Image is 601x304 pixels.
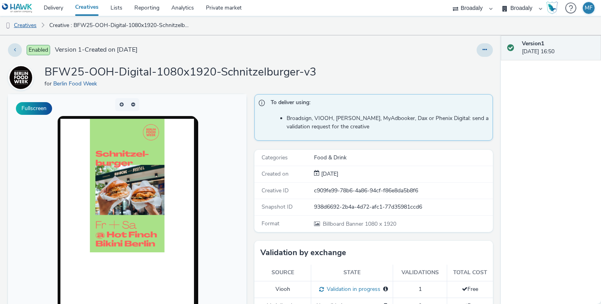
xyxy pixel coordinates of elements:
div: MF [585,2,593,14]
a: Creative : BFW25-OOH-Digital-1080x1920-Schnitzelburger-v3 [45,16,196,35]
span: [DATE] [320,170,338,178]
img: Hawk Academy [546,2,558,14]
span: To deliver using: [271,99,485,109]
span: Billboard Banner [323,220,365,228]
a: Hawk Academy [546,2,561,14]
span: Format [262,220,279,227]
img: undefined Logo [2,3,33,13]
a: Berlin Food Week [53,80,100,87]
span: Creative ID [262,187,289,194]
img: Advertisement preview [82,25,157,158]
th: State [311,265,393,281]
div: [DATE] 16:50 [522,40,595,56]
button: Fullscreen [16,102,52,115]
div: Creation 10 October 2025, 16:50 [320,170,338,178]
div: c909fe99-78b6-4a86-94cf-f86e8da5b8f6 [314,187,492,195]
span: 1 [419,285,422,293]
div: 938d6692-2b4a-4d72-afc1-77d35981ccd6 [314,203,492,211]
td: Viooh [254,281,311,298]
span: Version 1 - Created on [DATE] [55,45,138,54]
span: Validation in progress [324,285,380,293]
a: Berlin Food Week [8,74,37,81]
span: Created on [262,170,289,178]
th: Total cost [447,265,493,281]
th: Source [254,265,311,281]
img: Berlin Food Week [9,66,32,89]
span: Free [462,285,478,293]
h3: Validation by exchange [260,247,346,259]
li: Broadsign, VIOOH, [PERSON_NAME], MyAdbooker, Dax or Phenix Digital: send a validation request for... [287,114,489,131]
strong: Version 1 [522,40,544,47]
span: Enabled [27,45,50,55]
th: Validations [393,265,447,281]
span: 1080 x 1920 [322,220,396,228]
span: Snapshot ID [262,203,293,211]
div: Food & Drink [314,154,492,162]
h1: BFW25-OOH-Digital-1080x1920-Schnitzelburger-v3 [45,65,316,80]
img: dooh [4,22,12,30]
span: for [45,80,53,87]
span: Categories [262,154,288,161]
